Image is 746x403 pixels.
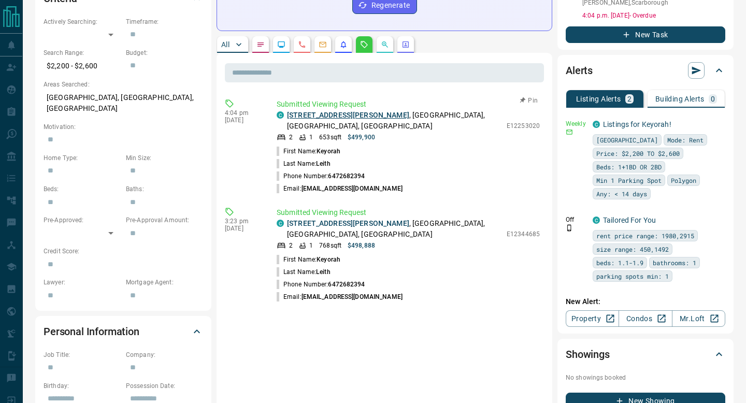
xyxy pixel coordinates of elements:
p: 4:04 p.m. [DATE] - Overdue [582,11,725,20]
p: Submitted Viewing Request [277,99,540,110]
p: Building Alerts [655,95,705,103]
p: No showings booked [566,373,725,382]
p: E12253020 [507,121,540,131]
p: Email: [277,184,403,193]
p: Last Name: [277,267,331,277]
a: [STREET_ADDRESS][PERSON_NAME] [287,111,409,119]
div: Personal Information [44,319,203,344]
span: Min 1 Parking Spot [596,175,662,185]
p: Weekly [566,119,586,128]
p: Email: [277,292,403,301]
p: Job Title: [44,350,121,359]
h2: Alerts [566,62,593,79]
button: New Task [566,26,725,43]
p: 2 [289,241,293,250]
p: Phone Number: [277,280,365,289]
span: Keyorah [317,256,340,263]
p: First Name: [277,147,340,156]
span: Any: < 14 days [596,189,647,199]
span: 6472682394 [328,172,365,180]
p: Birthday: [44,381,121,391]
button: Pin [514,96,544,105]
svg: Notes [256,40,265,49]
p: [DATE] [225,117,261,124]
div: condos.ca [277,220,284,227]
div: condos.ca [277,111,284,119]
p: Actively Searching: [44,17,121,26]
p: Baths: [126,184,203,194]
p: , [GEOGRAPHIC_DATA], [GEOGRAPHIC_DATA], [GEOGRAPHIC_DATA] [287,110,501,132]
p: $499,900 [348,133,375,142]
span: parking spots min: 1 [596,271,669,281]
span: beds: 1.1-1.9 [596,257,643,268]
p: Phone Number: [277,171,365,181]
p: Areas Searched: [44,80,203,89]
a: Tailored For You [603,216,656,224]
span: bathrooms: 1 [653,257,696,268]
div: condos.ca [593,217,600,224]
svg: Calls [298,40,306,49]
p: $498,888 [348,241,375,250]
span: Polygon [671,175,696,185]
span: size range: 450,1492 [596,244,669,254]
span: Price: $2,200 TO $2,600 [596,148,680,159]
span: 6472682394 [328,281,365,288]
p: New Alert: [566,296,725,307]
svg: Push Notification Only [566,224,573,232]
h2: Showings [566,346,610,363]
span: [EMAIL_ADDRESS][DOMAIN_NAME] [302,293,403,300]
svg: Emails [319,40,327,49]
p: 2 [627,95,632,103]
p: 2 [289,133,293,142]
p: Lawyer: [44,278,121,287]
a: [STREET_ADDRESS][PERSON_NAME] [287,219,409,227]
p: Budget: [126,48,203,57]
p: Submitted Viewing Request [277,207,540,218]
a: Condos [619,310,672,327]
div: Showings [566,342,725,367]
p: 653 sqft [319,133,341,142]
svg: Agent Actions [401,40,410,49]
p: Timeframe: [126,17,203,26]
p: [DATE] [225,225,261,232]
p: , [GEOGRAPHIC_DATA], [GEOGRAPHIC_DATA], [GEOGRAPHIC_DATA] [287,218,501,240]
span: Mode: Rent [667,135,704,145]
p: Listing Alerts [576,95,621,103]
p: Credit Score: [44,247,203,256]
a: Mr.Loft [672,310,725,327]
p: Search Range: [44,48,121,57]
svg: Opportunities [381,40,389,49]
a: Property [566,310,619,327]
p: Min Size: [126,153,203,163]
p: Last Name: [277,159,331,168]
p: 3:23 pm [225,218,261,225]
p: $2,200 - $2,600 [44,57,121,75]
p: 768 sqft [319,241,341,250]
div: condos.ca [593,121,600,128]
p: Pre-Approval Amount: [126,215,203,225]
div: Alerts [566,58,725,83]
a: Listings for Keyorah! [603,120,671,128]
span: rent price range: 1980,2915 [596,231,694,241]
p: Beds: [44,184,121,194]
span: [GEOGRAPHIC_DATA] [596,135,658,145]
p: [GEOGRAPHIC_DATA], [GEOGRAPHIC_DATA], [GEOGRAPHIC_DATA] [44,89,203,117]
svg: Email [566,128,573,136]
p: 4:04 pm [225,109,261,117]
h2: Personal Information [44,323,139,340]
span: [EMAIL_ADDRESS][DOMAIN_NAME] [302,185,403,192]
p: Pre-Approved: [44,215,121,225]
span: Leith [316,160,331,167]
p: All [221,41,229,48]
svg: Requests [360,40,368,49]
span: Leith [316,268,331,276]
span: Beds: 1+1BD OR 2BD [596,162,662,172]
span: Keyorah [317,148,340,155]
svg: Listing Alerts [339,40,348,49]
p: E12344685 [507,229,540,239]
p: 1 [309,241,313,250]
p: Home Type: [44,153,121,163]
svg: Lead Browsing Activity [277,40,285,49]
p: Mortgage Agent: [126,278,203,287]
p: Possession Date: [126,381,203,391]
